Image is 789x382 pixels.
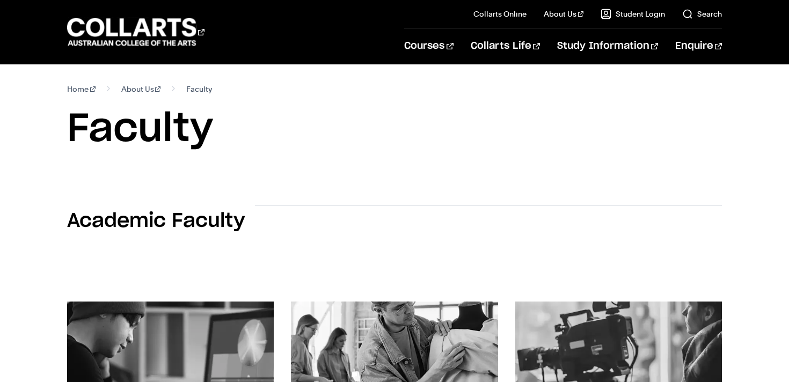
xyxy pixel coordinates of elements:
a: Courses [404,28,453,64]
h2: Academic Faculty [67,209,245,233]
a: About Us [544,9,583,19]
span: Faculty [186,82,212,97]
a: Study Information [557,28,658,64]
a: Search [682,9,722,19]
a: Collarts Online [473,9,527,19]
a: Student Login [601,9,665,19]
div: Go to homepage [67,17,204,47]
a: Home [67,82,96,97]
a: About Us [121,82,161,97]
a: Enquire [675,28,722,64]
h1: Faculty [67,105,722,153]
a: Collarts Life [471,28,540,64]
